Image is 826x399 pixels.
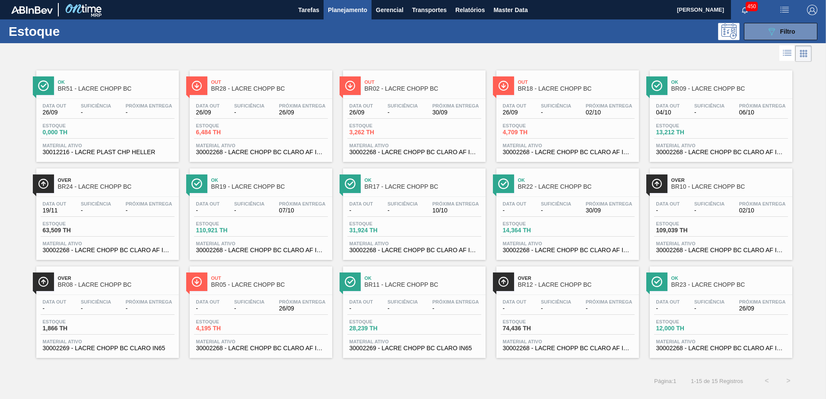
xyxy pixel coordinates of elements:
span: 19/11 [43,207,67,214]
span: BR22 - LACRE CHOPP BC [518,184,635,190]
span: Próxima Entrega [432,103,479,108]
span: Estoque [503,123,563,128]
span: Data out [43,201,67,206]
span: BR24 - LACRE CHOPP BC [58,184,175,190]
img: userActions [779,5,790,15]
span: Próxima Entrega [126,103,172,108]
span: Relatórios [455,5,485,15]
span: 30002268 - LACRE CHOPP BC CLARO AF IN65 [349,149,479,155]
span: 26/09 [43,109,67,116]
a: ÍconeOkBR11 - LACRE CHOPP BCData out-Suficiência-Próxima Entrega-Estoque28,239 THMaterial ativo30... [337,260,490,358]
span: Estoque [196,123,257,128]
a: ÍconeOverBR24 - LACRE CHOPP BCData out19/11Suficiência-Próxima Entrega-Estoque63,509 THMaterial a... [30,162,183,260]
span: Out [518,79,635,85]
img: Ícone [345,80,356,91]
span: 30002269 - LACRE CHOPP BC CLARO IN65 [43,345,172,351]
span: Over [518,275,635,281]
span: 10/10 [432,207,479,214]
span: Estoque [349,319,410,324]
span: 28,239 TH [349,325,410,332]
span: Suficiência [541,201,571,206]
span: Suficiência [234,299,264,304]
span: 13,212 TH [656,129,717,136]
span: Próxima Entrega [432,201,479,206]
span: Página : 1 [654,378,676,384]
span: 26/09 [349,109,373,116]
span: Data out [196,103,220,108]
span: Próxima Entrega [279,299,326,304]
span: Over [671,177,788,183]
span: Estoque [196,221,257,226]
span: 30012216 - LACRE PLAST CHP HELLER [43,149,172,155]
span: Material ativo [503,143,632,148]
span: - [541,109,571,116]
span: Material ativo [349,241,479,246]
span: Próxima Entrega [126,201,172,206]
span: Estoque [43,221,103,226]
span: Data out [503,299,527,304]
span: BR11 - LACRE CHOPP BC [365,282,481,288]
span: Data out [43,103,67,108]
span: Suficiência [694,103,724,108]
span: Material ativo [196,339,326,344]
span: Próxima Entrega [739,103,786,108]
span: - [694,207,724,214]
span: - [81,305,111,312]
span: Over [58,275,175,281]
span: Material ativo [43,143,172,148]
span: Material ativo [656,241,786,246]
span: Out [211,79,328,85]
img: Ícone [38,80,49,91]
img: Ícone [38,276,49,287]
span: 30002268 - LACRE CHOPP BC CLARO AF IN65 [43,247,172,253]
span: Ok [518,177,635,183]
span: Over [58,177,175,183]
span: Suficiência [81,299,111,304]
span: 1 - 15 de 15 Registros [689,378,743,384]
div: Visão em Cards [795,45,812,62]
span: 30/09 [432,109,479,116]
a: ÍconeOutBR02 - LACRE CHOPP BCData out26/09Suficiência-Próxima Entrega30/09Estoque3,262 THMaterial... [337,64,490,162]
span: BR09 - LACRE CHOPP BC [671,85,788,92]
img: Ícone [651,80,662,91]
span: 02/10 [586,109,632,116]
span: 06/10 [739,109,786,116]
span: Suficiência [541,299,571,304]
span: - [81,207,111,214]
img: Ícone [345,276,356,287]
span: Suficiência [694,201,724,206]
span: Próxima Entrega [739,201,786,206]
img: Ícone [498,276,509,287]
span: Transportes [412,5,447,15]
span: 30002268 - LACRE CHOPP BC CLARO AF IN65 [656,247,786,253]
span: 30002268 - LACRE CHOPP BC CLARO AF IN65 [349,247,479,253]
span: Material ativo [43,339,172,344]
span: BR08 - LACRE CHOPP BC [58,282,175,288]
span: Suficiência [541,103,571,108]
span: 30002268 - LACRE CHOPP BC CLARO AF IN65 [656,345,786,351]
span: Próxima Entrega [586,299,632,304]
div: Visão em Lista [779,45,795,62]
span: Próxima Entrega [432,299,479,304]
span: - [234,207,264,214]
span: - [388,109,418,116]
span: Próxima Entrega [739,299,786,304]
span: 26/09 [503,109,527,116]
a: ÍconeOutBR05 - LACRE CHOPP BCData out-Suficiência-Próxima Entrega26/09Estoque4,195 THMaterial ati... [183,260,337,358]
span: Data out [349,103,373,108]
span: Material ativo [349,339,479,344]
span: 04/10 [656,109,680,116]
a: ÍconeOverBR12 - LACRE CHOPP BCData out-Suficiência-Próxima Entrega-Estoque74,436 THMaterial ativo... [490,260,643,358]
span: Estoque [43,319,103,324]
span: 3,262 TH [349,129,410,136]
span: Out [365,79,481,85]
span: Estoque [656,123,717,128]
span: 30002268 - LACRE CHOPP BC CLARO AF IN65 [503,345,632,351]
span: BR23 - LACRE CHOPP BC [671,282,788,288]
span: Ok [365,275,481,281]
img: Ícone [651,276,662,287]
span: 31,924 TH [349,227,410,234]
span: - [656,305,680,312]
span: 6,484 TH [196,129,257,136]
span: Ok [671,275,788,281]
